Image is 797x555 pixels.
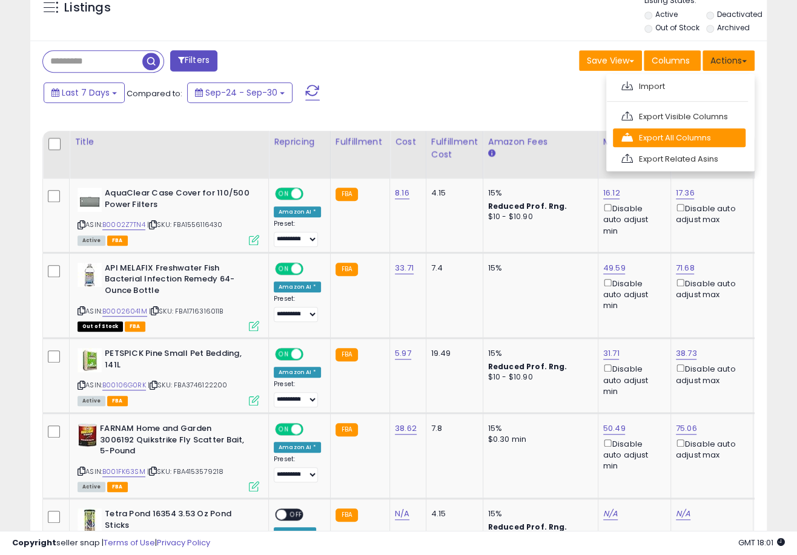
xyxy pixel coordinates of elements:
[78,235,105,246] span: All listings currently available for purchase on Amazon
[274,455,321,482] div: Preset:
[488,136,593,148] div: Amazon Fees
[431,348,474,359] div: 19.49
[644,50,701,71] button: Columns
[738,537,785,548] span: 2025-10-8 18:01 GMT
[147,467,223,476] span: | SKU: FBA4153579218
[655,22,699,33] label: Out of Stock
[488,212,589,222] div: $10 - $10.90
[676,362,744,386] div: Disable auto adjust max
[274,295,321,322] div: Preset:
[431,136,478,161] div: Fulfillment Cost
[12,537,56,548] strong: Copyright
[78,396,105,406] span: All listings currently available for purchase on Amazon
[395,347,411,360] a: 5.97
[613,77,746,96] a: Import
[104,537,155,548] a: Terms of Use
[276,349,291,360] span: ON
[395,136,421,148] div: Cost
[488,372,589,383] div: $10 - $10.90
[274,281,321,292] div: Amazon AI *
[276,189,291,199] span: ON
[148,380,227,390] span: | SKU: FBA3746122200
[488,188,589,199] div: 15%
[488,148,495,159] small: Amazon Fees.
[603,202,661,237] div: Disable auto adjust min
[302,263,321,274] span: OFF
[78,321,123,332] span: All listings that are currently out of stock and unavailable for purchase on Amazon
[78,508,102,533] img: 51vmv82QrdL._SL40_.jpg
[105,263,252,300] b: API MELAFIX Freshwater Fish Bacterial Infection Remedy 64-Ounce Bottle
[302,349,321,360] span: OFF
[127,88,182,99] span: Compared to:
[603,508,618,520] a: N/A
[274,136,325,148] div: Repricing
[336,188,358,201] small: FBA
[274,206,321,217] div: Amazon AI *
[488,508,589,519] div: 15%
[431,188,474,199] div: 4.15
[105,348,252,373] b: PETSPICK Pine Small Pet Bedding, 141L
[603,437,661,472] div: Disable auto adjust min
[102,220,145,230] a: B0002Z7TN4
[676,347,697,360] a: 38.73
[274,442,321,453] div: Amazon AI *
[105,188,252,213] b: AquaClear Case Cover for 110/500 Power Filters
[488,423,589,434] div: 15%
[286,510,306,520] span: OFF
[78,423,259,490] div: ASIN:
[603,422,626,435] a: 50.49
[336,348,358,361] small: FBA
[676,262,695,274] a: 71.68
[488,348,589,359] div: 15%
[336,263,358,276] small: FBA
[102,306,147,317] a: B00026041M
[603,347,620,360] a: 31.71
[78,423,97,447] img: 51s8Jv4xZ6L._SL40_.jpg
[655,9,678,19] label: Active
[703,50,755,71] button: Actions
[336,508,358,522] small: FBA
[205,87,277,99] span: Sep-24 - Sep-30
[276,263,291,274] span: ON
[488,434,589,445] div: $0.30 min
[676,437,744,461] div: Disable auto adjust max
[78,263,102,287] img: 41m1dzlP3cL._SL40_.jpg
[107,396,128,406] span: FBA
[302,424,321,435] span: OFF
[274,367,321,378] div: Amazon AI *
[78,348,102,372] img: 519Kx7+Kj-L._SL40_.jpg
[157,537,210,548] a: Privacy Policy
[44,82,125,103] button: Last 7 Days
[395,187,409,199] a: 8.16
[107,482,128,492] span: FBA
[431,423,474,434] div: 7.8
[613,149,746,168] a: Export Related Asins
[78,348,259,404] div: ASIN:
[102,380,146,390] a: B00106G0RK
[676,187,695,199] a: 17.36
[187,82,293,103] button: Sep-24 - Sep-30
[149,306,223,316] span: | SKU: FBA1716316011B
[78,188,259,244] div: ASIN:
[100,423,247,460] b: FARNAM Home and Garden 3006192 Quikstrike Fly Scatter Bait, 5-Pound
[107,235,128,246] span: FBA
[395,422,417,435] a: 38.62
[105,508,252,534] b: Tetra Pond 16354 3.53 Oz Pond Sticks
[676,508,690,520] a: N/A
[717,22,750,33] label: Archived
[579,50,642,71] button: Save View
[613,107,746,126] a: Export Visible Columns
[78,482,105,492] span: All listings currently available for purchase on Amazon
[336,136,385,148] div: Fulfillment
[603,362,661,397] div: Disable auto adjust min
[603,136,666,148] div: Min Price
[395,262,414,274] a: 33.71
[74,136,263,148] div: Title
[102,467,145,477] a: B001FK63SM
[488,201,567,211] b: Reduced Prof. Rng.
[12,537,210,549] div: seller snap | |
[676,202,744,225] div: Disable auto adjust max
[336,423,358,436] small: FBA
[488,263,589,274] div: 15%
[652,54,690,67] span: Columns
